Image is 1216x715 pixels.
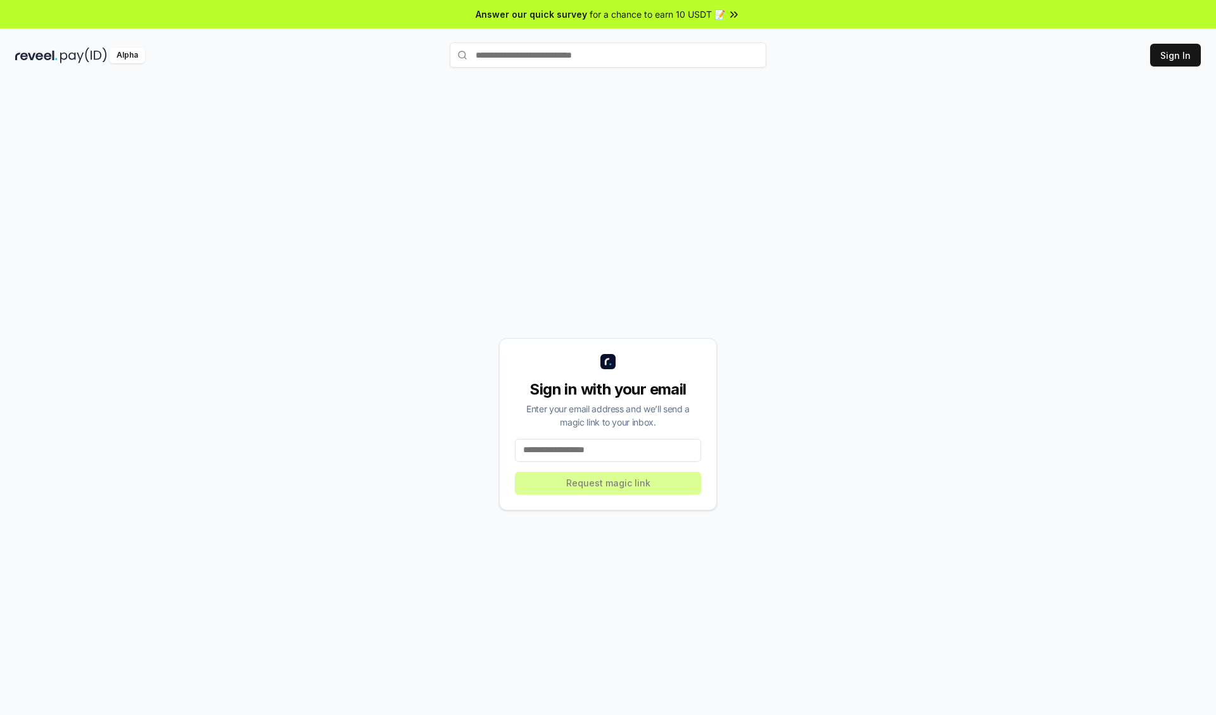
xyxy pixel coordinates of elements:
img: reveel_dark [15,47,58,63]
img: pay_id [60,47,107,63]
button: Sign In [1150,44,1201,66]
span: Answer our quick survey [476,8,587,21]
div: Alpha [110,47,145,63]
img: logo_small [600,354,616,369]
span: for a chance to earn 10 USDT 📝 [590,8,725,21]
div: Sign in with your email [515,379,701,400]
div: Enter your email address and we’ll send a magic link to your inbox. [515,402,701,429]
